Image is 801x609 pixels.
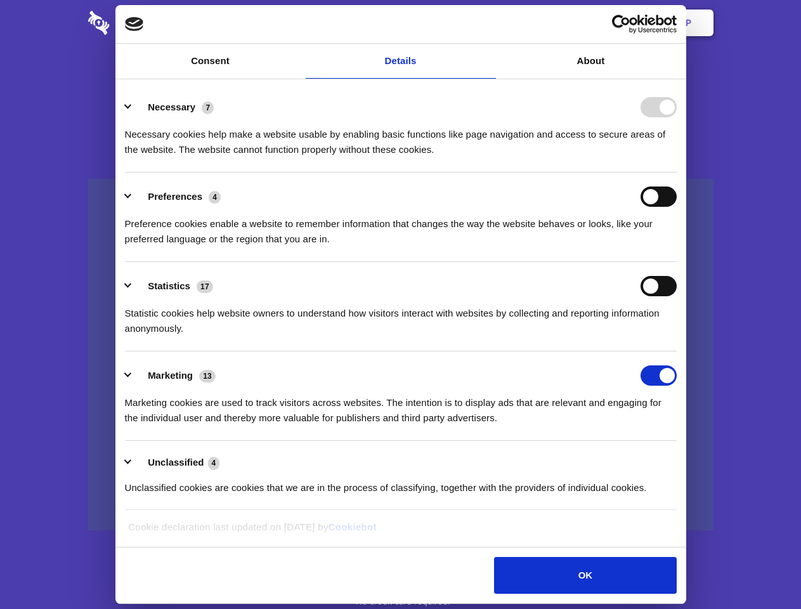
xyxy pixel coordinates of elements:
button: Statistics (17) [125,276,221,296]
button: Unclassified (4) [125,455,228,471]
label: Marketing [148,370,193,381]
button: Necessary (7) [125,97,222,117]
img: logo [125,17,144,31]
div: Statistic cookies help website owners to understand how visitors interact with websites by collec... [125,296,677,336]
span: 17 [197,280,213,293]
span: 13 [199,370,216,383]
span: 7 [202,101,214,114]
button: OK [494,557,676,594]
label: Preferences [148,191,202,202]
a: Wistia video thumbnail [88,179,713,531]
span: 4 [209,191,221,204]
a: Pricing [372,3,427,43]
a: Consent [115,44,306,79]
h4: Auto-redaction of sensitive data, encrypted data sharing and self-destructing private chats. Shar... [88,115,713,157]
label: Statistics [148,280,190,291]
a: Cookiebot [329,521,377,532]
a: Login [575,3,630,43]
a: About [496,44,686,79]
a: Details [306,44,496,79]
div: Cookie declaration last updated on [DATE] by [119,520,682,544]
a: Contact [514,3,573,43]
iframe: Drift Widget Chat Controller [738,546,786,594]
button: Marketing (13) [125,365,224,386]
h1: Eliminate Slack Data Loss. [88,57,713,103]
img: logo-wordmark-white-trans-d4663122ce5f474addd5e946df7df03e33cb6a1c49d2221995e7729f52c070b2.svg [88,11,197,35]
a: Usercentrics Cookiebot - opens in a new window [566,15,677,34]
div: Marketing cookies are used to track visitors across websites. The intention is to display ads tha... [125,386,677,426]
span: 4 [208,457,220,469]
div: Unclassified cookies are cookies that we are in the process of classifying, together with the pro... [125,471,677,495]
div: Necessary cookies help make a website usable by enabling basic functions like page navigation and... [125,117,677,157]
div: Preference cookies enable a website to remember information that changes the way the website beha... [125,207,677,247]
label: Necessary [148,101,195,112]
button: Preferences (4) [125,187,229,207]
